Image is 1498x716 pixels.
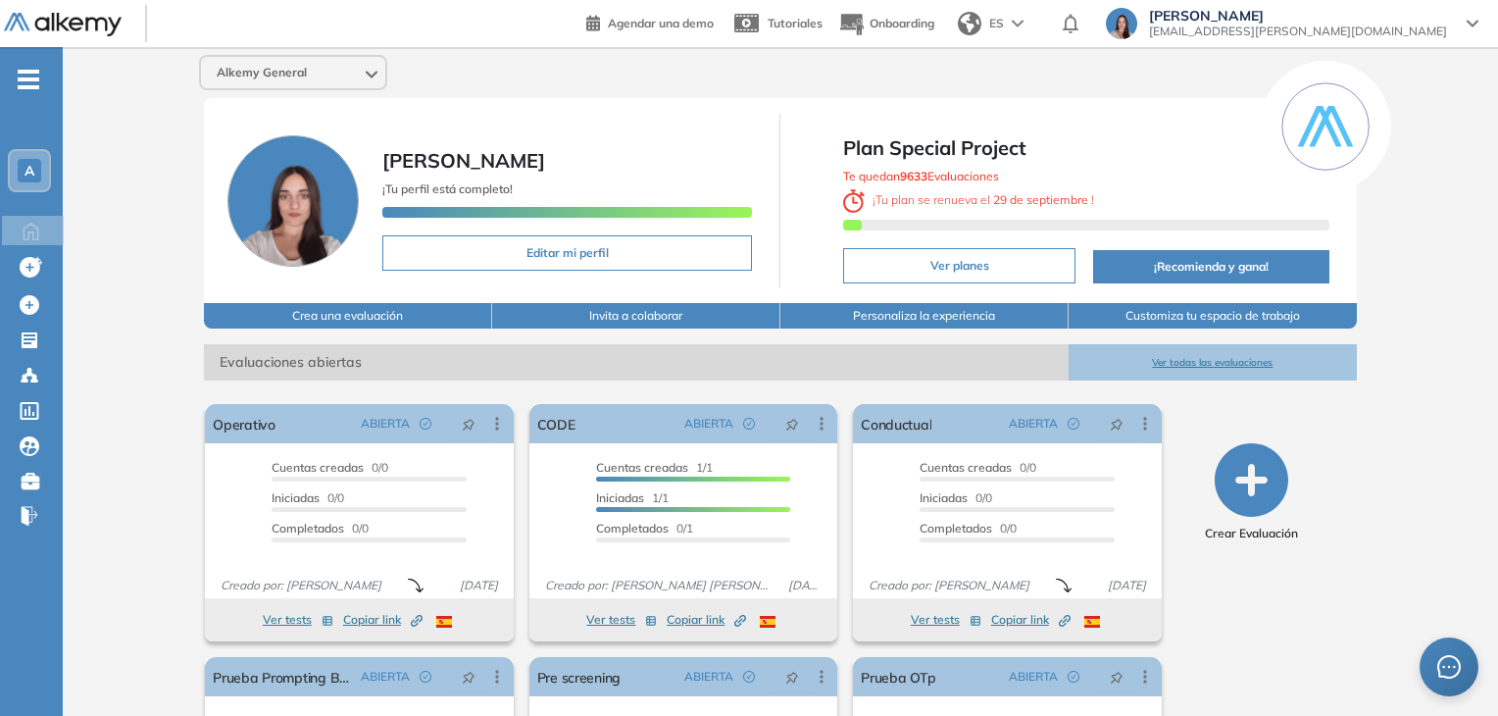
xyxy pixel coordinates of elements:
[586,608,657,632] button: Ver tests
[870,16,934,30] span: Onboarding
[1100,577,1154,594] span: [DATE]
[492,303,780,329] button: Invita a colaborar
[1149,8,1447,24] span: [PERSON_NAME]
[272,490,344,505] span: 0/0
[213,404,275,443] a: Operativo
[1012,20,1024,27] img: arrow
[1205,525,1298,542] span: Crear Evaluación
[684,415,733,433] span: ABIERTA
[18,77,39,81] i: -
[760,616,775,628] img: ESP
[420,418,431,430] span: check-circle
[204,303,492,329] button: Crea una evaluación
[452,577,506,594] span: [DATE]
[1095,408,1138,439] button: pushpin
[743,418,755,430] span: check-circle
[743,671,755,683] span: check-circle
[843,169,999,183] span: Te quedan Evaluaciones
[1069,303,1357,329] button: Customiza tu espacio de trabajo
[920,460,1036,475] span: 0/0
[1437,655,1461,679] span: message
[1149,24,1447,39] span: [EMAIL_ADDRESS][PERSON_NAME][DOMAIN_NAME]
[213,577,389,594] span: Creado por: [PERSON_NAME]
[382,181,513,196] span: ¡Tu perfil está completo!
[785,416,799,432] span: pushpin
[920,490,968,505] span: Iniciadas
[1110,416,1123,432] span: pushpin
[343,608,423,632] button: Copiar link
[596,490,644,505] span: Iniciadas
[4,13,122,37] img: Logo
[272,460,388,475] span: 0/0
[920,490,992,505] span: 0/0
[420,671,431,683] span: check-circle
[667,608,746,632] button: Copiar link
[1084,616,1100,628] img: ESP
[382,148,545,173] span: [PERSON_NAME]
[217,65,307,80] span: Alkemy General
[785,669,799,685] span: pushpin
[991,608,1071,632] button: Copiar link
[263,608,333,632] button: Ver tests
[843,248,1075,283] button: Ver planes
[608,16,714,30] span: Agendar una demo
[436,616,452,628] img: ESP
[537,657,622,696] a: Pre screening
[771,408,814,439] button: pushpin
[596,521,669,536] span: Completados
[1009,668,1058,686] span: ABIERTA
[1009,415,1058,433] span: ABIERTA
[911,608,981,632] button: Ver tests
[1205,443,1298,542] button: Crear Evaluación
[1069,344,1357,381] button: Ver todas las evaluaciones
[861,657,935,696] a: Prueba OTp
[684,668,733,686] span: ABIERTA
[1068,671,1079,683] span: check-circle
[462,669,475,685] span: pushpin
[958,12,981,35] img: world
[780,303,1069,329] button: Personaliza la experiencia
[771,661,814,692] button: pushpin
[1093,250,1328,283] button: ¡Recomienda y gana!
[843,189,865,213] img: clock-svg
[990,192,1091,207] b: 29 de septiembre
[272,521,369,536] span: 0/0
[204,344,1069,381] span: Evaluaciones abiertas
[768,16,823,30] span: Tutoriales
[272,490,320,505] span: Iniciadas
[25,163,34,179] span: A
[596,460,713,475] span: 1/1
[382,235,752,271] button: Editar mi perfil
[838,3,934,45] button: Onboarding
[227,135,359,267] img: Foto de perfil
[667,611,746,629] span: Copiar link
[537,404,575,443] a: CODE
[1110,669,1123,685] span: pushpin
[213,657,352,696] a: Prueba Prompting Básico
[920,521,992,536] span: Completados
[343,611,423,629] span: Copiar link
[900,169,927,183] b: 9633
[989,15,1004,32] span: ES
[586,10,714,33] a: Agendar una demo
[843,192,1094,207] span: ¡ Tu plan se renueva el !
[991,611,1071,629] span: Copiar link
[861,577,1037,594] span: Creado por: [PERSON_NAME]
[537,577,780,594] span: Creado por: [PERSON_NAME] [PERSON_NAME]
[920,460,1012,475] span: Cuentas creadas
[447,408,490,439] button: pushpin
[920,521,1017,536] span: 0/0
[1068,418,1079,430] span: check-circle
[462,416,475,432] span: pushpin
[596,521,693,536] span: 0/1
[861,404,931,443] a: Conductual
[1095,661,1138,692] button: pushpin
[361,668,410,686] span: ABIERTA
[596,490,669,505] span: 1/1
[272,521,344,536] span: Completados
[272,460,364,475] span: Cuentas creadas
[843,133,1328,163] span: Plan Special Project
[447,661,490,692] button: pushpin
[596,460,688,475] span: Cuentas creadas
[780,577,829,594] span: [DATE]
